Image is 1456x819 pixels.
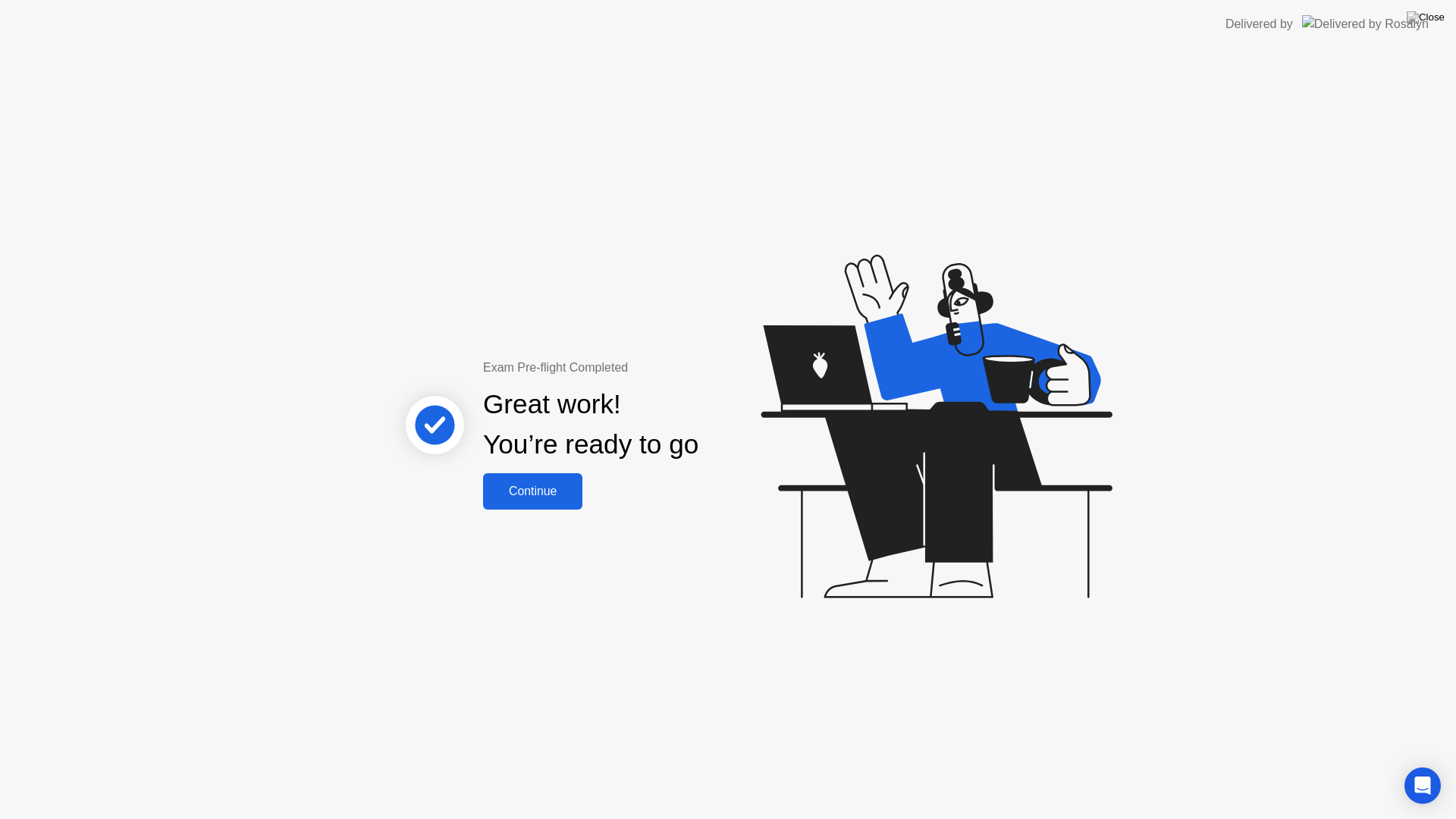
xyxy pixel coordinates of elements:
div: Great work! You’re ready to go [483,384,698,465]
div: Delivered by [1225,15,1293,33]
img: Delivered by Rosalyn [1302,15,1429,33]
img: Close [1407,11,1445,24]
div: Open Intercom Messenger [1404,767,1441,804]
div: Exam Pre-flight Completed [483,359,796,377]
div: Continue [488,485,578,498]
button: Continue [483,473,582,510]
